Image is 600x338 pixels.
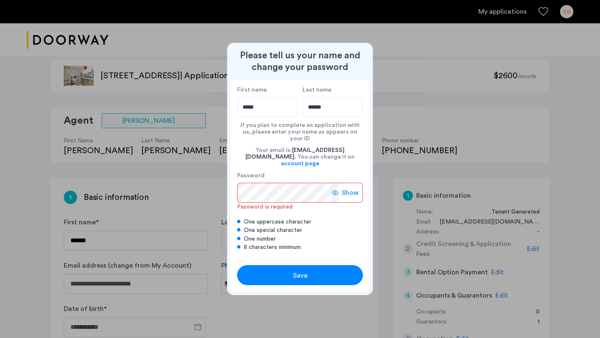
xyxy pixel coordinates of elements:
[245,147,345,160] span: [EMAIL_ADDRESS][DOMAIN_NAME]
[302,86,363,94] label: Last name
[230,50,370,73] h2: Please tell us your name and change your password
[237,117,363,142] div: If you plan to complete an application with us, please enter your name as appears on your ID
[237,172,339,179] label: Password
[342,188,359,198] span: Show
[237,243,363,251] div: 8 characters minimum
[237,86,297,94] label: First name
[237,204,292,210] span: Password is required
[237,142,363,172] div: Your email is: . You can change it on
[237,265,363,285] button: button
[237,226,363,234] div: One special character
[281,160,319,167] a: account page
[237,218,363,226] div: One uppercase character
[293,271,307,281] span: Save
[237,235,363,243] div: One number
